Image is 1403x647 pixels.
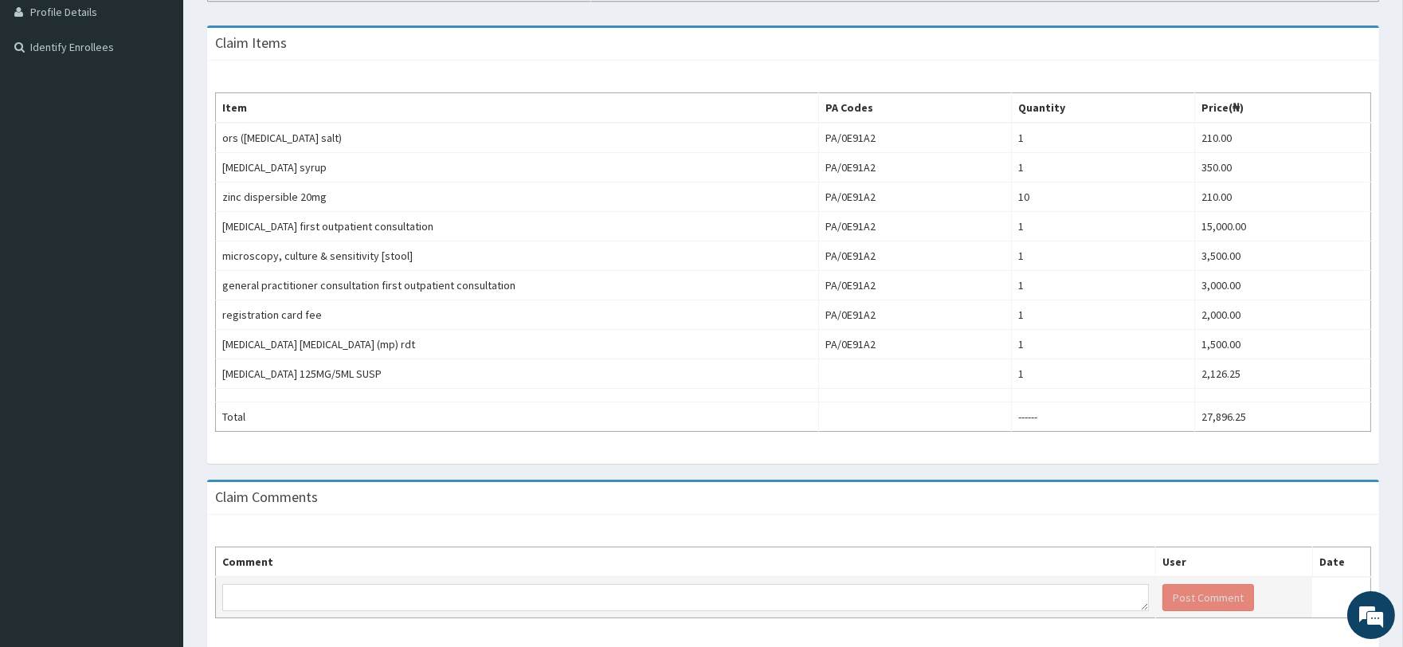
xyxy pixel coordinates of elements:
td: 1 [1011,241,1194,271]
td: 10 [1011,182,1194,212]
td: zinc dispersible 20mg [216,182,819,212]
td: registration card fee [216,300,819,330]
button: Post Comment [1162,584,1254,611]
td: [MEDICAL_DATA] [MEDICAL_DATA] (mp) rdt [216,330,819,359]
td: [MEDICAL_DATA] 125MG/5ML SUSP [216,359,819,389]
td: 210.00 [1195,123,1371,153]
td: 1 [1011,359,1194,389]
td: PA/0E91A2 [818,182,1011,212]
td: 210.00 [1195,182,1371,212]
td: 3,500.00 [1195,241,1371,271]
td: PA/0E91A2 [818,330,1011,359]
td: PA/0E91A2 [818,271,1011,300]
td: 1 [1011,153,1194,182]
td: PA/0E91A2 [818,212,1011,241]
td: 2,126.25 [1195,359,1371,389]
td: 350.00 [1195,153,1371,182]
td: PA/0E91A2 [818,123,1011,153]
td: 1 [1011,212,1194,241]
th: User [1155,547,1312,578]
td: 1 [1011,330,1194,359]
td: 1 [1011,300,1194,330]
td: 15,000.00 [1195,212,1371,241]
td: general practitioner consultation first outpatient consultation [216,271,819,300]
th: Item [216,93,819,124]
th: Comment [216,547,1156,578]
h3: Claim Items [215,36,287,50]
td: 1,500.00 [1195,330,1371,359]
td: ors ([MEDICAL_DATA] salt) [216,123,819,153]
th: Price(₦) [1195,93,1371,124]
td: ------ [1011,402,1194,432]
th: Quantity [1011,93,1194,124]
td: PA/0E91A2 [818,241,1011,271]
td: [MEDICAL_DATA] first outpatient consultation [216,212,819,241]
td: PA/0E91A2 [818,300,1011,330]
td: [MEDICAL_DATA] syrup [216,153,819,182]
td: PA/0E91A2 [818,153,1011,182]
h3: Claim Comments [215,490,318,504]
td: microscopy, culture & sensitivity [stool] [216,241,819,271]
td: 3,000.00 [1195,271,1371,300]
td: 1 [1011,123,1194,153]
td: Total [216,402,819,432]
td: 1 [1011,271,1194,300]
td: 2,000.00 [1195,300,1371,330]
th: Date [1312,547,1370,578]
th: PA Codes [818,93,1011,124]
td: 27,896.25 [1195,402,1371,432]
